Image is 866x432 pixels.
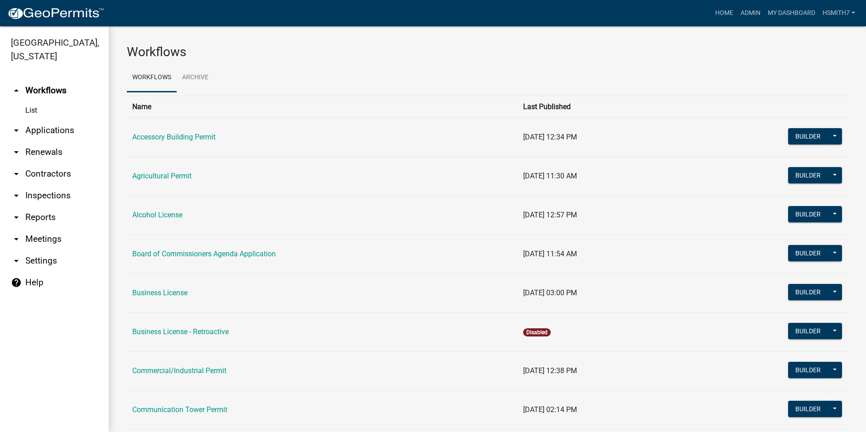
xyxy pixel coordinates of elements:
[788,401,828,417] button: Builder
[132,405,227,414] a: Communication Tower Permit
[819,5,859,22] a: hsmith7
[523,366,577,375] span: [DATE] 12:38 PM
[132,288,188,297] a: Business License
[523,172,577,180] span: [DATE] 11:30 AM
[788,245,828,261] button: Builder
[177,63,214,92] a: Archive
[712,5,737,22] a: Home
[788,362,828,378] button: Builder
[127,96,518,118] th: Name
[523,250,577,258] span: [DATE] 11:54 AM
[788,284,828,300] button: Builder
[788,323,828,339] button: Builder
[132,172,192,180] a: Agricultural Permit
[11,125,22,136] i: arrow_drop_down
[764,5,819,22] a: My Dashboard
[11,277,22,288] i: help
[523,133,577,141] span: [DATE] 12:34 PM
[11,212,22,223] i: arrow_drop_down
[523,328,551,336] span: Disabled
[127,63,177,92] a: Workflows
[788,206,828,222] button: Builder
[523,211,577,219] span: [DATE] 12:57 PM
[788,128,828,144] button: Builder
[788,167,828,183] button: Builder
[11,234,22,245] i: arrow_drop_down
[127,44,848,60] h3: Workflows
[132,327,229,336] a: Business License - Retroactive
[11,168,22,179] i: arrow_drop_down
[518,96,682,118] th: Last Published
[523,288,577,297] span: [DATE] 03:00 PM
[132,211,183,219] a: Alcohol License
[737,5,764,22] a: Admin
[523,405,577,414] span: [DATE] 02:14 PM
[11,85,22,96] i: arrow_drop_up
[132,133,216,141] a: Accessory Building Permit
[11,190,22,201] i: arrow_drop_down
[11,255,22,266] i: arrow_drop_down
[132,366,226,375] a: Commercial/Industrial Permit
[11,147,22,158] i: arrow_drop_down
[132,250,276,258] a: Board of Commissioners Agenda Application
